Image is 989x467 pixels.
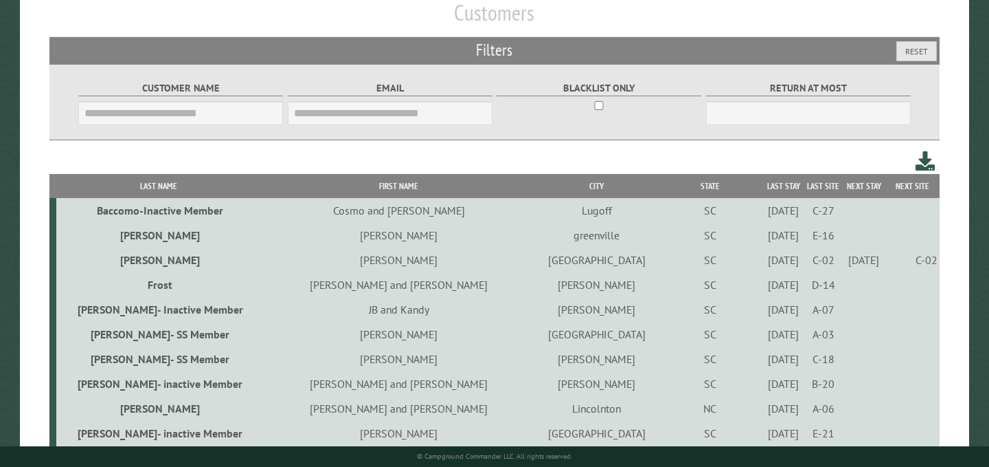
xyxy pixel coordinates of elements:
[657,297,764,322] td: SC
[657,248,764,272] td: SC
[261,272,536,297] td: [PERSON_NAME] and [PERSON_NAME]
[78,80,283,96] label: Customer Name
[417,452,572,461] small: © Campground Commander LLC. All rights reserved.
[56,272,261,297] td: Frost
[536,396,657,421] td: Lincolnton
[843,174,885,198] th: Next Stay
[536,272,657,297] td: [PERSON_NAME]
[536,421,657,446] td: [GEOGRAPHIC_DATA]
[766,377,802,391] div: [DATE]
[766,253,802,267] div: [DATE]
[536,248,657,272] td: [GEOGRAPHIC_DATA]
[804,396,843,421] td: A-06
[261,223,536,248] td: [PERSON_NAME]
[536,198,657,223] td: Lugoff
[804,198,843,223] td: C-27
[766,204,802,217] div: [DATE]
[261,198,536,223] td: Cosmo and [PERSON_NAME]
[536,223,657,248] td: greenville
[56,322,261,347] td: [PERSON_NAME]- SS Member
[804,421,843,446] td: E-21
[916,149,935,174] a: Download this customer list (.csv)
[885,174,940,198] th: Next Site
[885,248,940,272] td: C-02
[56,421,261,446] td: [PERSON_NAME]- inactive Member
[261,371,536,396] td: [PERSON_NAME] and [PERSON_NAME]
[261,421,536,446] td: [PERSON_NAME]
[536,174,657,198] th: City
[536,297,657,322] td: [PERSON_NAME]
[261,248,536,272] td: [PERSON_NAME]
[56,396,261,421] td: [PERSON_NAME]
[896,41,937,61] button: Reset
[657,347,764,371] td: SC
[804,371,843,396] td: B-20
[56,198,261,223] td: Baccomo-Inactive Member
[657,272,764,297] td: SC
[804,223,843,248] td: E-16
[766,327,802,341] div: [DATE]
[657,198,764,223] td: SC
[804,347,843,371] td: C-18
[261,297,536,322] td: JB and Kandy
[657,174,764,198] th: State
[261,347,536,371] td: [PERSON_NAME]
[766,303,802,316] div: [DATE]
[804,248,843,272] td: C-02
[804,297,843,322] td: A-07
[766,228,802,242] div: [DATE]
[497,80,701,96] label: Blacklist only
[56,347,261,371] td: [PERSON_NAME]- SS Member
[706,80,911,96] label: Return at most
[657,421,764,446] td: SC
[49,37,940,63] h2: Filters
[288,80,492,96] label: Email
[56,174,261,198] th: Last Name
[804,322,843,347] td: A-03
[766,426,802,440] div: [DATE]
[657,322,764,347] td: SC
[536,371,657,396] td: [PERSON_NAME]
[764,174,804,198] th: Last Stay
[657,223,764,248] td: SC
[56,371,261,396] td: [PERSON_NAME]- inactive Member
[657,371,764,396] td: SC
[56,248,261,272] td: [PERSON_NAME]
[56,297,261,322] td: [PERSON_NAME]- Inactive Member
[657,396,764,421] td: NC
[804,174,843,198] th: Last Site
[261,174,536,198] th: First Name
[536,322,657,347] td: [GEOGRAPHIC_DATA]
[261,396,536,421] td: [PERSON_NAME] and [PERSON_NAME]
[56,223,261,248] td: [PERSON_NAME]
[261,322,536,347] td: [PERSON_NAME]
[845,253,883,267] div: [DATE]
[766,402,802,415] div: [DATE]
[766,278,802,292] div: [DATE]
[804,272,843,297] td: D-14
[766,352,802,366] div: [DATE]
[536,347,657,371] td: [PERSON_NAME]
